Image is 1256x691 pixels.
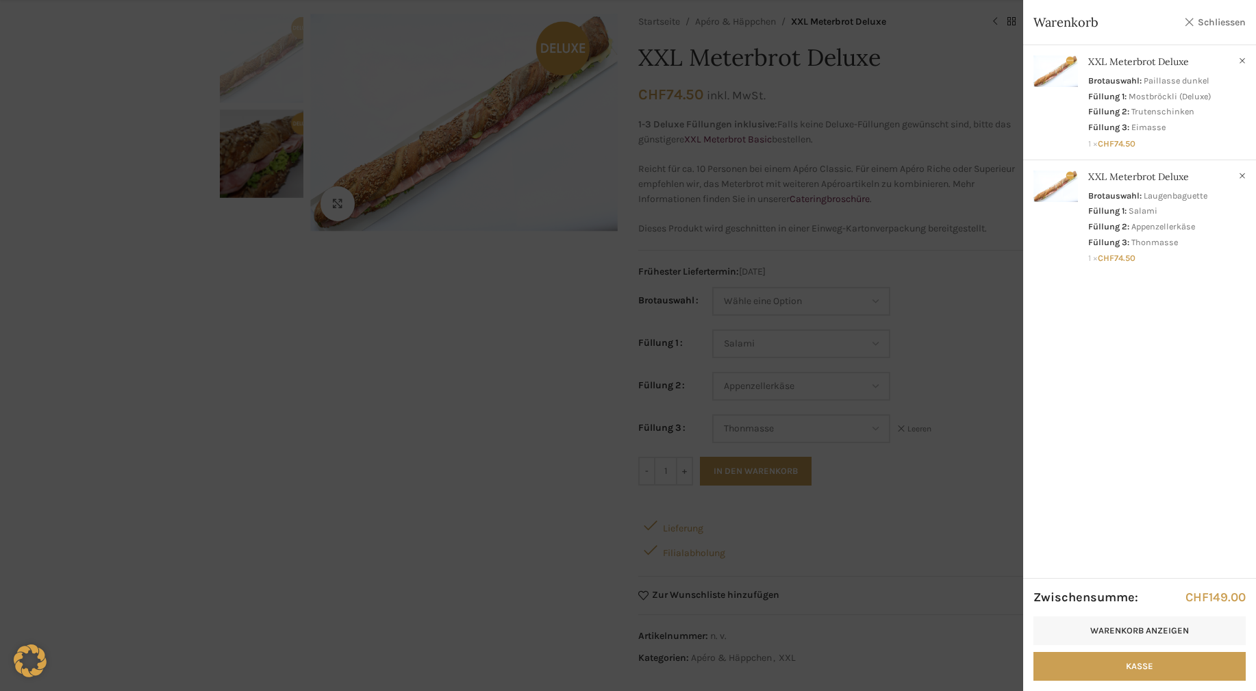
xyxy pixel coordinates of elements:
bdi: 149.00 [1185,590,1246,605]
a: Warenkorb anzeigen [1033,616,1246,645]
a: Anzeigen [1023,45,1256,154]
a: XXL Meterbrot Deluxe aus dem Warenkorb entfernen [1235,54,1249,68]
a: Schliessen [1184,14,1246,31]
a: XXL Meterbrot Deluxe aus dem Warenkorb entfernen [1235,169,1249,183]
span: CHF [1185,590,1209,605]
a: Kasse [1033,652,1246,681]
strong: Zwischensumme: [1033,589,1138,606]
span: Warenkorb [1033,14,1177,31]
a: Anzeigen [1023,160,1256,269]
